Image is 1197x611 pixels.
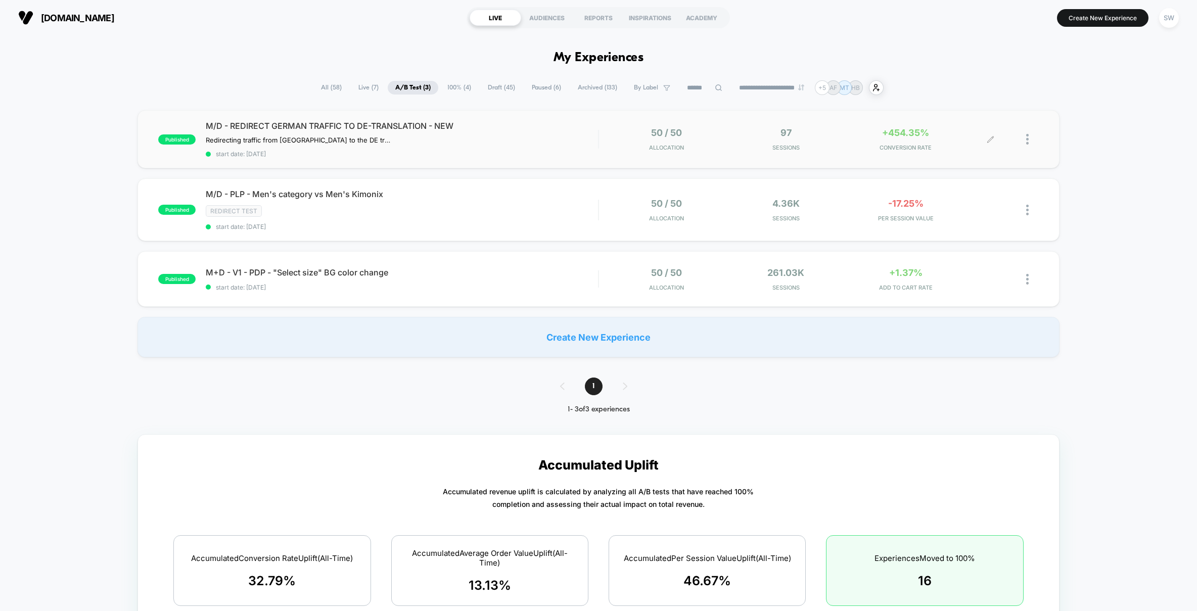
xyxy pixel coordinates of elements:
[815,80,830,95] div: + 5
[728,144,843,151] span: Sessions
[206,150,598,158] span: start date: [DATE]
[206,205,262,217] span: Redirect Test
[830,84,837,91] p: AF
[470,10,521,26] div: LIVE
[651,127,682,138] span: 50 / 50
[443,485,754,510] p: Accumulated revenue uplift is calculated by analyzing all A/B tests that have reached 100% comple...
[158,205,196,215] span: published
[649,284,684,291] span: Allocation
[480,81,523,95] span: Draft ( 45 )
[874,553,975,563] span: Experiences Moved to 100%
[585,378,603,395] span: 1
[651,198,682,209] span: 50 / 50
[1026,274,1029,285] img: close
[780,127,792,138] span: 97
[206,136,393,144] span: Redirecting traffic from [GEOGRAPHIC_DATA] to the DE translation of the website.
[313,81,349,95] span: All ( 58 )
[158,274,196,284] span: published
[1159,8,1179,28] div: SW
[728,215,843,222] span: Sessions
[624,10,676,26] div: INSPIRATIONS
[538,457,659,473] p: Accumulated Uplift
[524,81,569,95] span: Paused ( 6 )
[1026,205,1029,215] img: close
[772,198,800,209] span: 4.36k
[550,405,648,414] div: 1 - 3 of 3 experiences
[683,573,731,588] span: 46.67 %
[840,84,849,91] p: MT
[18,10,33,25] img: Visually logo
[351,81,386,95] span: Live ( 7 )
[206,267,598,277] span: M+D - V1 - PDP - "Select size" BG color change
[651,267,682,278] span: 50 / 50
[676,10,727,26] div: ACADEMY
[191,553,353,563] span: Accumulated Conversion Rate Uplift (All-Time)
[848,144,963,151] span: CONVERSION RATE
[206,284,598,291] span: start date: [DATE]
[158,134,196,145] span: published
[649,215,684,222] span: Allocation
[469,578,511,593] span: 13.13 %
[649,144,684,151] span: Allocation
[521,10,573,26] div: AUDIENCES
[634,84,658,91] span: By Label
[798,84,804,90] img: end
[41,13,114,23] span: [DOMAIN_NAME]
[918,573,932,588] span: 16
[570,81,625,95] span: Archived ( 133 )
[1156,8,1182,28] button: SW
[728,284,843,291] span: Sessions
[1026,134,1029,145] img: close
[889,267,923,278] span: +1.37%
[767,267,804,278] span: 261.03k
[440,81,479,95] span: 100% ( 4 )
[882,127,929,138] span: +454.35%
[554,51,644,65] h1: My Experiences
[206,223,598,230] span: start date: [DATE]
[848,215,963,222] span: PER SESSION VALUE
[206,121,598,131] span: M/D - REDIRECT GERMAN TRAFFIC TO DE-TRANSLATION - NEW
[624,553,791,563] span: Accumulated Per Session Value Uplift (All-Time)
[248,573,296,588] span: 32.79 %
[388,81,438,95] span: A/B Test ( 3 )
[206,189,598,199] span: M/D - PLP - Men's category vs Men's Kimonix
[573,10,624,26] div: REPORTS
[404,548,575,568] span: Accumulated Average Order Value Uplift (All-Time)
[137,317,1059,357] div: Create New Experience
[1057,9,1148,27] button: Create New Experience
[851,84,860,91] p: HB
[888,198,924,209] span: -17.25%
[848,284,963,291] span: ADD TO CART RATE
[15,10,117,26] button: [DOMAIN_NAME]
